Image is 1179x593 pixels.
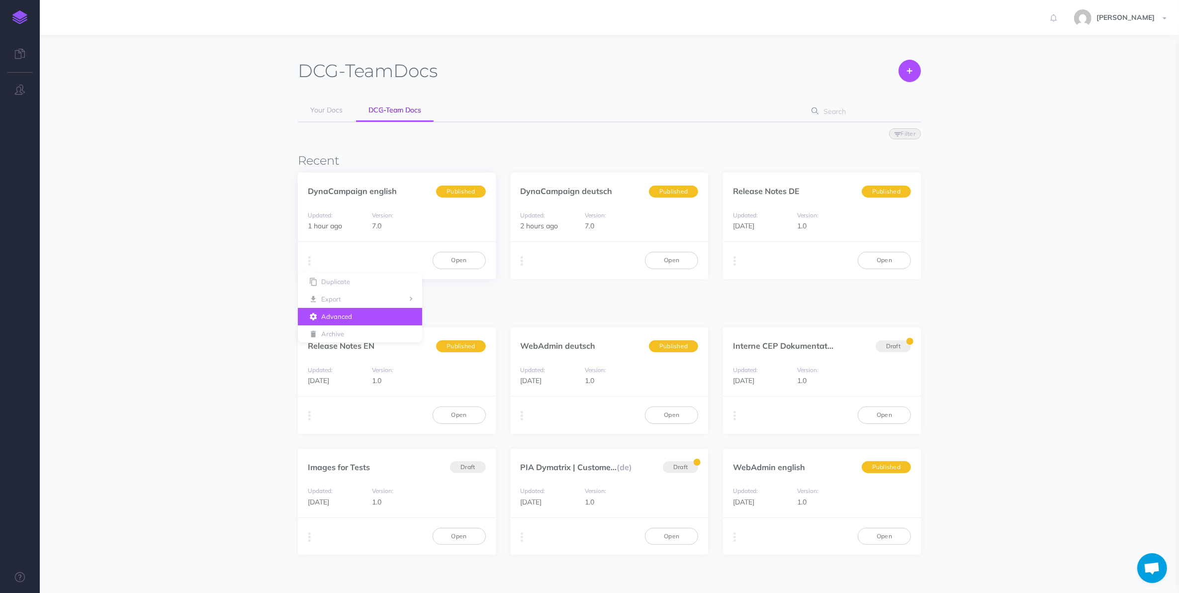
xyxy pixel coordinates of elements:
i: More actions [521,254,524,268]
button: Archive [298,325,422,343]
h3: Singles [298,309,921,322]
small: Version: [585,487,606,494]
button: Advanced [298,308,422,325]
span: 1.0 [372,497,381,506]
a: Open [858,252,911,269]
small: Version: [585,366,606,374]
i: More actions [308,409,311,423]
small: Updated: [521,487,545,494]
span: 1.0 [798,221,807,230]
small: Updated: [308,366,333,374]
i: More actions [733,254,736,268]
span: [DATE] [521,497,542,506]
a: WebAdmin english [733,462,805,472]
span: 1.0 [798,497,807,506]
a: Open [433,252,486,269]
a: WebAdmin deutsch [521,341,596,351]
span: 1 hour ago [308,221,342,230]
a: DCG-Team Docs [356,99,434,122]
a: Release Notes DE [733,186,800,196]
a: Open [645,252,698,269]
span: [DATE] [521,376,542,385]
span: [PERSON_NAME] [1091,13,1160,22]
a: Open [645,528,698,545]
small: Updated: [308,487,333,494]
a: Open [858,406,911,423]
i: More actions [733,409,736,423]
small: Version: [372,487,393,494]
small: Updated: [308,211,333,219]
span: 7.0 [372,221,381,230]
i: More actions [308,254,311,268]
small: Version: [798,366,819,374]
i: More actions [733,530,736,544]
span: 1.0 [372,376,381,385]
span: 2 hours ago [521,221,558,230]
small: Updated: [733,211,758,219]
img: 7a7da18f02460fc3b630f9ef2d4b6b32.jpg [1074,9,1091,27]
span: 1.0 [798,376,807,385]
a: DynaCampaign deutsch [521,186,613,196]
span: Your Docs [310,105,343,114]
span: 7.0 [585,221,594,230]
span: 1.0 [585,497,594,506]
i: More actions [521,530,524,544]
span: [DATE] [733,497,754,506]
a: DynaCampaign english [308,186,397,196]
a: Images for Tests [308,462,370,472]
a: Release Notes EN [308,341,374,351]
small: Version: [372,366,393,374]
a: Open chat [1137,553,1167,583]
small: Version: [798,211,819,219]
a: Your Docs [298,99,355,121]
small: Updated: [521,366,545,374]
a: Open [433,528,486,545]
span: [DATE] [308,497,329,506]
a: Interne CEP Dokumentat... [733,341,833,351]
small: Updated: [733,487,758,494]
span: [DATE] [733,376,754,385]
span: 1.0 [585,376,594,385]
small: Version: [798,487,819,494]
button: Export [298,291,422,308]
button: Filter [889,128,921,139]
span: (de) [617,462,633,472]
input: Search [820,102,906,120]
h3: Recent [298,154,921,167]
span: DCG-Team Docs [368,105,421,114]
i: More actions [308,530,311,544]
small: Version: [372,211,393,219]
button: Duplicate [298,273,422,291]
span: [DATE] [733,221,754,230]
small: Version: [585,211,606,219]
h1: Docs [298,60,438,82]
a: Open [433,406,486,423]
small: Updated: [521,211,545,219]
i: More actions [521,409,524,423]
a: Open [858,528,911,545]
a: Open [645,406,698,423]
span: [DATE] [308,376,329,385]
span: DCG-Team [298,60,393,82]
small: Updated: [733,366,758,374]
a: PIA Dymatrix | Custome...(de) [521,462,633,472]
img: logo-mark.svg [12,10,27,24]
